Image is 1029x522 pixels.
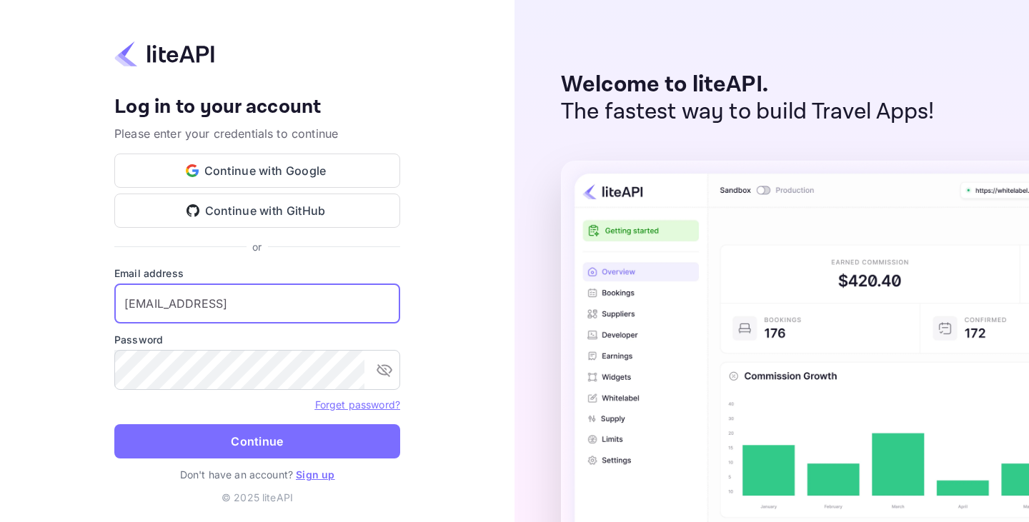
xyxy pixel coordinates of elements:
[561,71,935,99] p: Welcome to liteAPI.
[252,239,262,254] p: or
[222,490,293,505] p: © 2025 liteAPI
[114,332,400,347] label: Password
[296,468,334,481] a: Sign up
[315,397,400,411] a: Forget password?
[114,154,400,188] button: Continue with Google
[114,40,214,68] img: liteapi
[114,283,400,323] input: Enter your email address
[114,266,400,281] label: Email address
[561,99,935,126] p: The fastest way to build Travel Apps!
[114,125,400,142] p: Please enter your credentials to continue
[315,398,400,411] a: Forget password?
[114,467,400,482] p: Don't have an account?
[370,356,399,384] button: toggle password visibility
[114,95,400,120] h4: Log in to your account
[114,194,400,228] button: Continue with GitHub
[114,424,400,458] button: Continue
